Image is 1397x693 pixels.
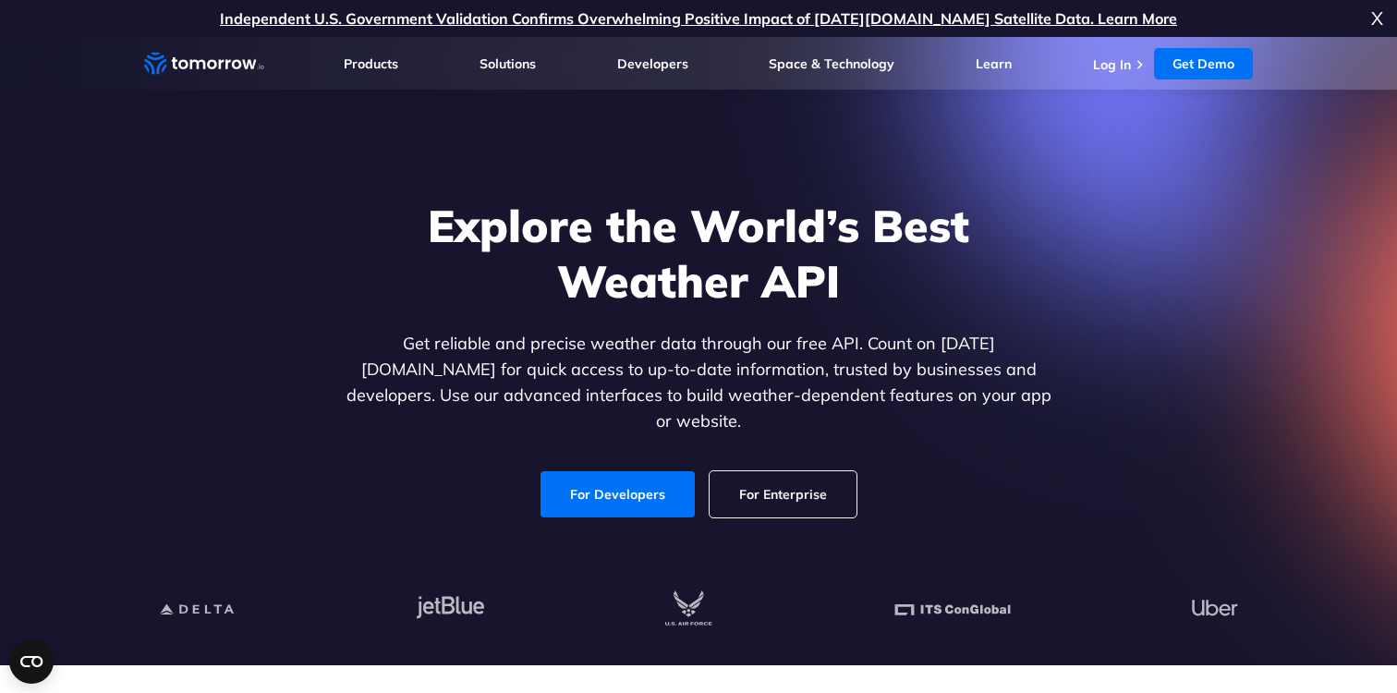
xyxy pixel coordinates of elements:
[710,471,856,517] a: For Enterprise
[769,55,894,72] a: Space & Technology
[220,9,1177,28] a: Independent U.S. Government Validation Confirms Overwhelming Positive Impact of [DATE][DOMAIN_NAM...
[9,639,54,684] button: Open CMP widget
[1093,56,1131,73] a: Log In
[976,55,1012,72] a: Learn
[344,55,398,72] a: Products
[617,55,688,72] a: Developers
[480,55,536,72] a: Solutions
[144,50,264,78] a: Home link
[342,331,1055,434] p: Get reliable and precise weather data through our free API. Count on [DATE][DOMAIN_NAME] for quic...
[541,471,695,517] a: For Developers
[342,198,1055,309] h1: Explore the World’s Best Weather API
[1154,48,1253,79] a: Get Demo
